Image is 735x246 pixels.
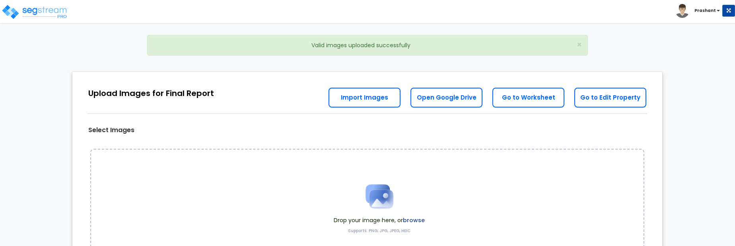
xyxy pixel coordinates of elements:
[577,39,582,50] span: ×
[403,216,425,224] label: browse
[574,88,646,108] a: Go to Edit Property
[334,216,425,224] span: Drop your image here, or
[694,8,716,13] b: Prashant
[492,88,564,108] a: Go to Worksheet
[311,41,410,49] span: Valid images uploaded successfully
[1,4,69,20] img: logo_pro_r.png
[410,88,482,108] a: Open Google Drive
[348,228,410,234] label: Supports: PNG, JPG, JPEG, HEIC
[329,88,401,108] a: Import Images
[577,40,582,49] button: Close
[88,88,214,99] div: Upload Images for Final Report
[675,4,689,18] img: avatar.png
[360,177,399,216] img: Upload Icon
[88,126,134,135] label: Select Images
